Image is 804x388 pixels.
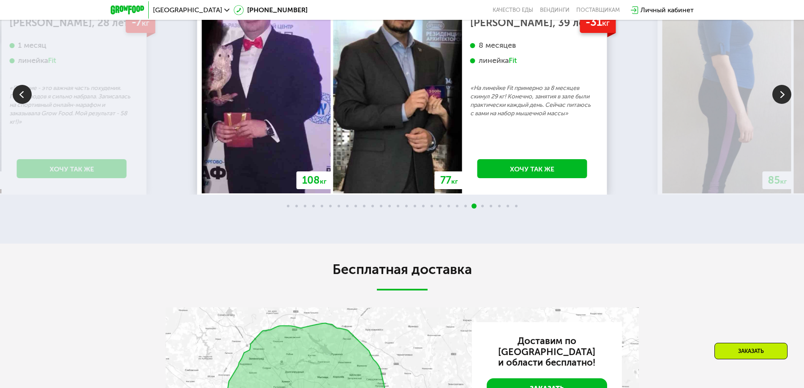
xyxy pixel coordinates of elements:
img: Slide right [772,85,791,104]
a: Качество еды [493,7,533,14]
div: Fit [48,56,56,65]
h3: Доставим по [GEOGRAPHIC_DATA] и области бесплатно! [487,336,607,369]
div: [PERSON_NAME], 28 лет [10,19,134,27]
a: [PHONE_NUMBER] [234,5,308,15]
div: линейка [10,56,134,65]
span: кг [602,18,610,28]
p: «На линейке Fit примерно за 8 месяцев скинул 29 кг! Конечно, занятия в зале были практически кажд... [470,84,594,118]
span: [GEOGRAPHIC_DATA] [153,7,222,14]
h2: Бесплатная доставка [166,261,639,278]
div: 1 месяц [10,41,134,50]
span: кг [142,18,149,28]
a: Вендинги [540,7,570,14]
div: 108 [297,171,332,189]
span: кг [320,177,327,185]
img: Slide left [13,85,32,104]
div: Fit [509,56,517,65]
div: Заказать [714,343,788,359]
div: 77 [435,171,463,189]
span: кг [451,177,458,185]
span: кг [780,177,787,185]
div: поставщикам [576,7,620,14]
div: -31 [580,12,616,33]
a: Хочу так же [477,159,587,178]
a: Хочу так же [17,159,127,178]
div: линейка [470,56,594,65]
div: 85 [763,171,793,189]
div: -7 [125,12,155,33]
div: Личный кабинет [640,5,694,15]
div: [PERSON_NAME], 39 лет [470,19,594,27]
div: 8 месяцев [470,41,594,50]
p: «Питание - это важная часть похудения. После родов я сильно набрала. Записалась на спортивный онл... [10,84,134,126]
